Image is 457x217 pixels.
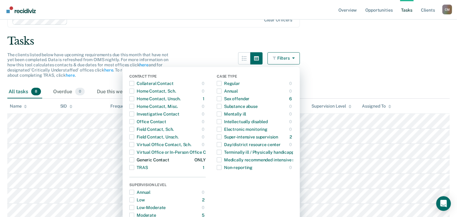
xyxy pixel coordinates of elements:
div: SID [60,104,73,109]
div: Field Contact, Sch. [129,124,174,134]
div: 0 [289,101,293,111]
div: 0 [289,140,293,149]
div: Virtual Office Contact, Sch. [129,140,191,149]
div: Due this week8 [96,85,142,99]
div: 2 [202,195,206,205]
img: Recidiviz [6,6,36,13]
div: Day/district resource center [217,140,281,149]
div: 6 [289,94,293,104]
div: Low [129,195,145,205]
div: Investigative Contact [129,109,179,119]
div: Supervision Level [312,104,352,109]
div: Annual [217,86,238,96]
div: Home Contact, Misc. [129,101,178,111]
div: 2 [289,132,293,142]
div: Medically recommended intensive supervision [217,155,315,165]
div: 0 [202,109,206,119]
div: 0 [202,79,206,88]
div: Intellectually disabled [217,117,268,127]
div: Low-Moderate [129,203,166,212]
div: 0 [289,163,293,172]
div: Name [10,104,27,109]
div: Home Contact, Unsch. [129,94,181,104]
div: Field Contact, Unsch. [129,132,179,142]
div: Contact Type [129,74,206,80]
div: Virtual Office or In-Person Office Contact [129,147,219,157]
div: Regular [217,79,240,88]
div: 0 [202,187,206,197]
div: 0 [289,117,293,127]
div: Clear officers [264,17,292,23]
div: C M [442,5,452,14]
a: here [66,73,75,78]
div: 0 [202,132,206,142]
div: 0 [202,140,206,149]
div: Sex offender [217,94,249,104]
div: 0 [289,109,293,119]
div: 0 [202,203,206,212]
div: Assigned To [362,104,391,109]
div: Open Intercom Messenger [436,196,451,211]
div: Tasks [7,35,450,47]
div: 1 [203,94,206,104]
div: ONLY [195,155,206,165]
div: Case Type [217,74,293,80]
div: Non-reporting [217,163,252,172]
span: The clients listed below have upcoming requirements due this month that have not yet been complet... [7,52,168,78]
button: Profile dropdown button [442,5,452,14]
div: 0 [202,117,206,127]
div: 0 [202,101,206,111]
div: Supervision Level [129,183,206,188]
div: Generic Contact [129,155,169,165]
div: Mentally ill [217,109,246,119]
div: Collateral Contact [129,79,173,88]
button: Filters [267,52,300,64]
span: 8 [31,88,41,96]
div: 0 [289,86,293,96]
div: 1 [203,163,206,172]
div: TRAS [129,163,148,172]
div: Home Contact, Sch. [129,86,176,96]
span: 0 [75,88,85,96]
div: Electronic monitoring [217,124,267,134]
div: Overdue0 [52,85,86,99]
div: Super-intensive supervision [217,132,278,142]
div: Office Contact [129,117,166,127]
div: 0 [202,86,206,96]
div: All tasks8 [7,85,42,99]
a: here [139,62,148,67]
div: 0 [202,124,206,134]
div: Annual [129,187,150,197]
div: 0 [289,124,293,134]
div: Terminally ill / Physically handicapped [217,147,299,157]
div: Frequency [110,104,131,109]
div: Substance abuse [217,101,258,111]
div: 0 [289,79,293,88]
a: here [104,68,113,72]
